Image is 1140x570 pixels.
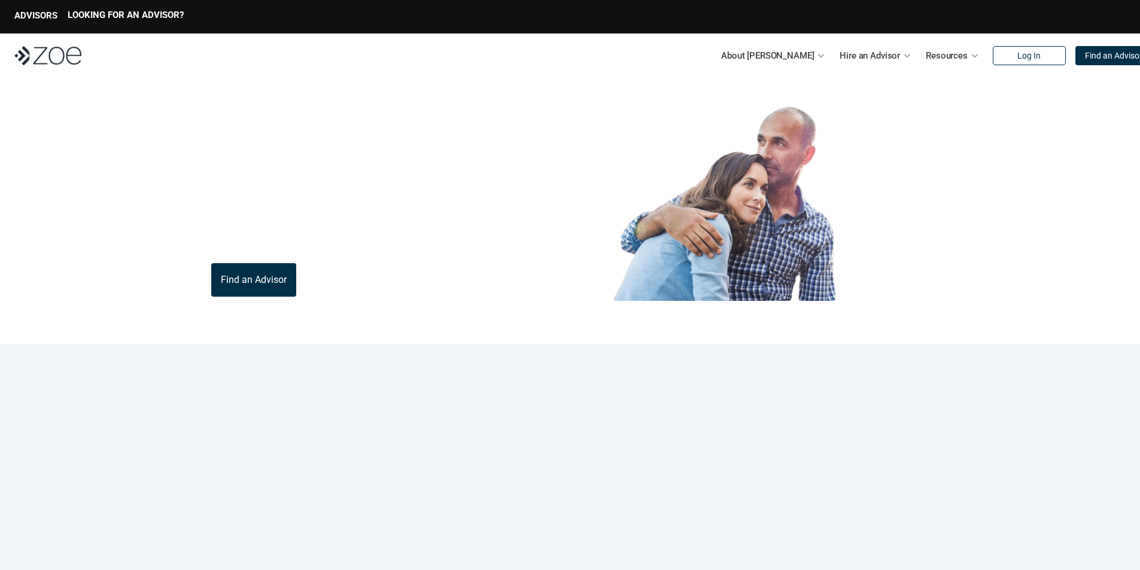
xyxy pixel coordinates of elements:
em: The information in the visuals above is for illustrative purposes only and does not represent an ... [558,308,890,315]
p: Find Your Financial Advisor [211,125,495,205]
p: Hire an Advisor [840,47,900,65]
p: About [PERSON_NAME] [721,47,814,65]
p: ADVISORS [14,10,57,21]
p: Find an Advisor [221,274,287,285]
p: Resources [926,47,968,65]
p: Log In [1017,51,1041,61]
p: You deserve an advisor you can trust. [PERSON_NAME], hire, and invest with vetted, fiduciary, fin... [211,220,520,249]
a: Find an Advisor [211,263,296,297]
p: Loremipsum: *DolOrsi Ametconsecte adi Eli Seddoeius tem inc utlaboreet. Dol 8438 MagNaal Enimadmi... [29,487,1111,531]
a: Log In [993,46,1066,65]
p: LOOKING FOR AN ADVISOR? [68,10,184,20]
